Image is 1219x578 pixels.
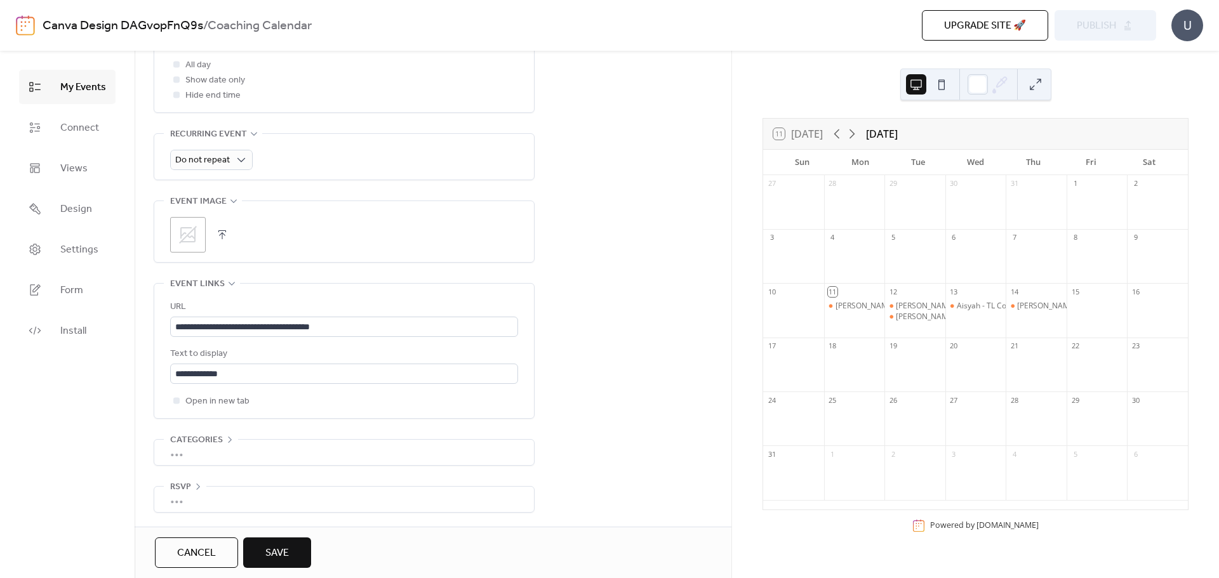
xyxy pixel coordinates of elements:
[170,217,206,253] div: ;
[889,150,947,175] div: Tue
[1131,395,1140,405] div: 30
[203,14,208,38] b: /
[60,283,83,298] span: Form
[828,341,837,351] div: 18
[888,341,898,351] div: 19
[170,127,247,142] span: Recurring event
[1017,301,1112,312] div: [PERSON_NAME] Coaching
[1070,449,1080,459] div: 5
[1131,449,1140,459] div: 6
[828,287,837,296] div: 11
[767,341,776,351] div: 17
[1171,10,1203,41] div: U
[767,179,776,188] div: 27
[949,449,959,459] div: 3
[888,233,898,242] div: 5
[170,194,227,209] span: Event image
[957,301,1030,312] div: Aisyah - TL Coaching
[16,15,35,36] img: logo
[19,232,116,266] a: Settings
[888,179,898,188] div: 29
[1004,150,1062,175] div: Thu
[866,126,898,141] div: [DATE]
[947,150,1004,175] div: Wed
[1009,341,1019,351] div: 21
[1062,150,1120,175] div: Fri
[884,301,945,312] div: Arrash - TL Coaching
[19,273,116,307] a: Form
[208,14,312,38] b: Coaching Calendar
[1070,395,1080,405] div: 29
[824,301,885,312] div: Nisa - TL Coaching
[1070,179,1080,188] div: 1
[930,520,1039,531] div: Powered by
[1009,233,1019,242] div: 7
[976,520,1039,531] a: [DOMAIN_NAME]
[265,546,289,561] span: Save
[170,277,225,292] span: Event links
[896,312,990,322] div: [PERSON_NAME] Coaching
[19,110,116,145] a: Connect
[1009,449,1019,459] div: 4
[155,537,238,568] button: Cancel
[19,70,116,104] a: My Events
[154,440,534,465] div: •••
[1070,287,1080,296] div: 15
[185,394,250,409] span: Open in new tab
[243,537,311,568] button: Save
[922,10,1048,41] button: Upgrade site 🚀
[1006,301,1067,312] div: Nabil - TL Coaching
[1009,179,1019,188] div: 31
[767,395,776,405] div: 24
[185,73,245,88] span: Show date only
[828,395,837,405] div: 25
[1009,287,1019,296] div: 14
[1131,233,1140,242] div: 9
[1131,287,1140,296] div: 16
[949,287,959,296] div: 13
[177,546,216,561] span: Cancel
[828,233,837,242] div: 4
[19,192,116,226] a: Design
[831,150,889,175] div: Mon
[949,341,959,351] div: 20
[170,433,223,448] span: Categories
[944,18,1026,34] span: Upgrade site 🚀
[185,58,211,73] span: All day
[60,121,99,136] span: Connect
[1070,233,1080,242] div: 8
[170,480,191,495] span: RSVP
[154,487,534,512] div: •••
[828,449,837,459] div: 1
[888,395,898,405] div: 26
[767,449,776,459] div: 31
[767,287,776,296] div: 10
[888,449,898,459] div: 2
[1120,150,1178,175] div: Sat
[60,80,106,95] span: My Events
[1070,341,1080,351] div: 22
[945,301,1006,312] div: Aisyah - TL Coaching
[43,14,203,38] a: Canva Design DAGvopFnQ9s
[170,299,516,315] div: URL
[1131,341,1140,351] div: 23
[949,233,959,242] div: 6
[828,179,837,188] div: 28
[884,312,945,322] div: Ann - TL Coaching
[1009,395,1019,405] div: 28
[60,324,86,339] span: Install
[60,202,92,217] span: Design
[767,233,776,242] div: 3
[888,287,898,296] div: 12
[19,151,116,185] a: Views
[949,395,959,405] div: 27
[60,242,98,258] span: Settings
[185,88,241,103] span: Hide end time
[170,346,516,362] div: Text to display
[836,301,930,312] div: [PERSON_NAME] Coaching
[60,161,88,176] span: Views
[1131,179,1140,188] div: 2
[19,313,116,348] a: Install
[896,301,990,312] div: [PERSON_NAME] Coaching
